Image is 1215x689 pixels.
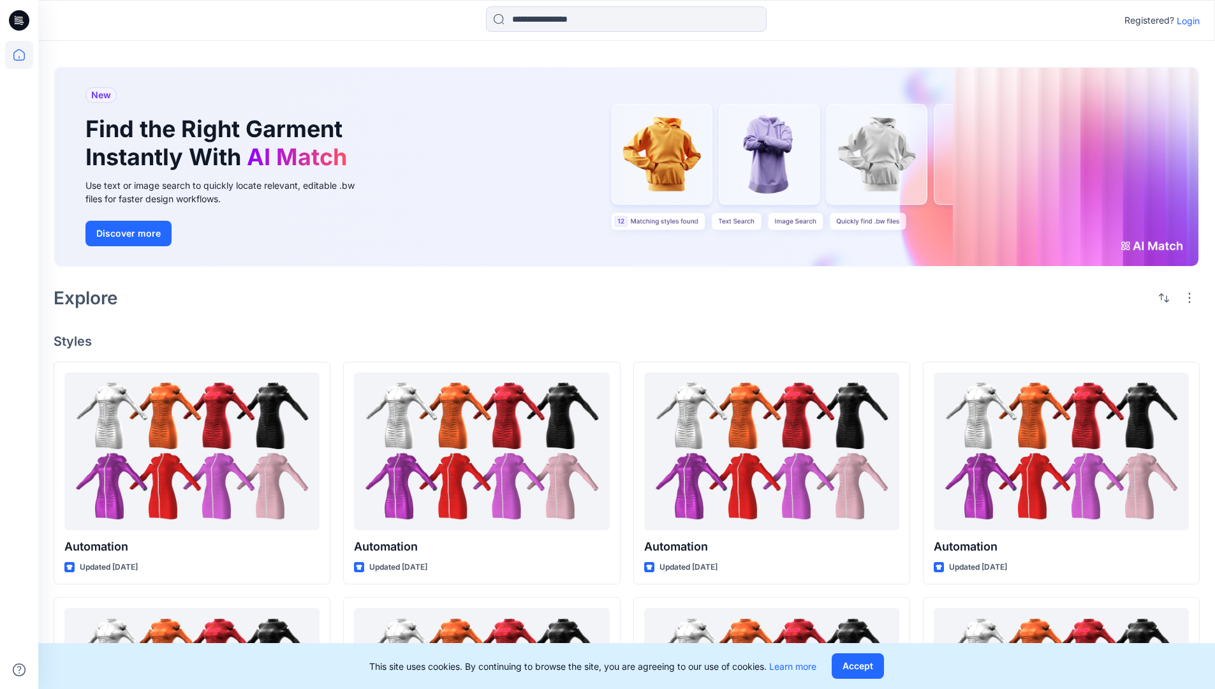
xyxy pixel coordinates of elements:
[369,561,427,574] p: Updated [DATE]
[85,179,372,205] div: Use text or image search to quickly locate relevant, editable .bw files for faster design workflows.
[85,221,172,246] button: Discover more
[934,373,1189,530] a: Automation
[80,561,138,574] p: Updated [DATE]
[949,561,1007,574] p: Updated [DATE]
[54,288,118,308] h2: Explore
[354,538,609,556] p: Automation
[769,661,816,672] a: Learn more
[54,334,1200,349] h4: Styles
[247,143,347,171] span: AI Match
[85,115,353,170] h1: Find the Right Garment Instantly With
[934,538,1189,556] p: Automation
[832,653,884,679] button: Accept
[1124,13,1174,28] p: Registered?
[1177,14,1200,27] p: Login
[644,373,899,530] a: Automation
[644,538,899,556] p: Automation
[64,538,320,556] p: Automation
[369,660,816,673] p: This site uses cookies. By continuing to browse the site, you are agreeing to our use of cookies.
[659,561,718,574] p: Updated [DATE]
[91,87,111,103] span: New
[64,373,320,530] a: Automation
[354,373,609,530] a: Automation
